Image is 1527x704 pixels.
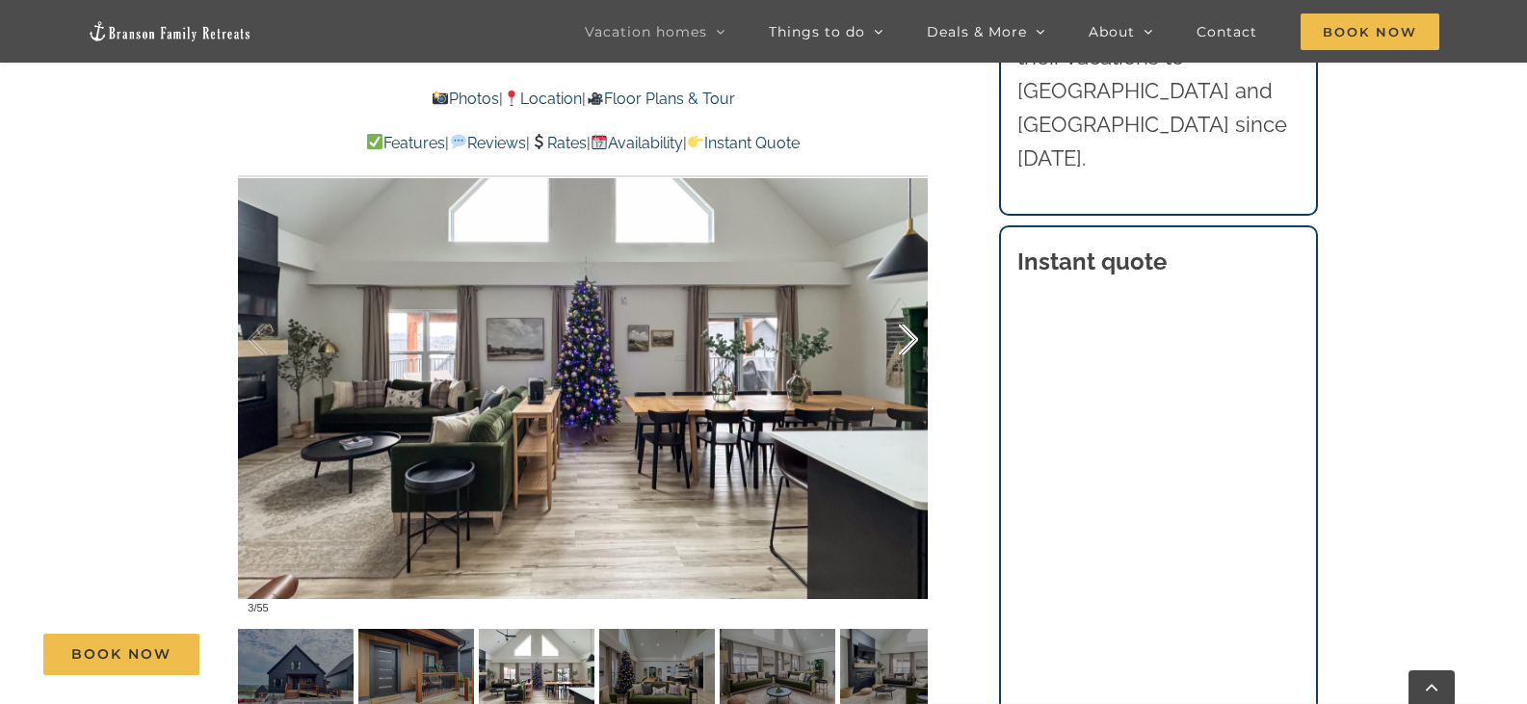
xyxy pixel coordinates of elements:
a: Reviews [449,134,525,152]
img: 📆 [592,134,607,149]
img: 💲 [531,134,546,149]
span: Things to do [769,25,865,39]
span: About [1089,25,1135,39]
a: Location [503,90,582,108]
a: Photos [432,90,499,108]
img: 👉 [688,134,703,149]
img: Branson Family Retreats Logo [88,20,251,42]
a: Floor Plans & Tour [586,90,734,108]
a: Features [366,134,445,152]
p: | | [238,87,928,112]
img: 🎥 [588,91,603,106]
span: Vacation homes [585,25,707,39]
a: Rates [530,134,587,152]
a: Availability [591,134,683,152]
span: Book Now [71,646,171,663]
img: ✅ [367,134,382,149]
img: 📸 [433,91,448,106]
span: Contact [1197,25,1257,39]
img: 💬 [451,134,466,149]
p: | | | | [238,131,928,156]
span: Book Now [1301,13,1439,50]
span: Deals & More [927,25,1027,39]
a: Instant Quote [687,134,800,152]
strong: Instant quote [1017,248,1167,275]
a: Book Now [43,634,199,675]
img: 📍 [504,91,519,106]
